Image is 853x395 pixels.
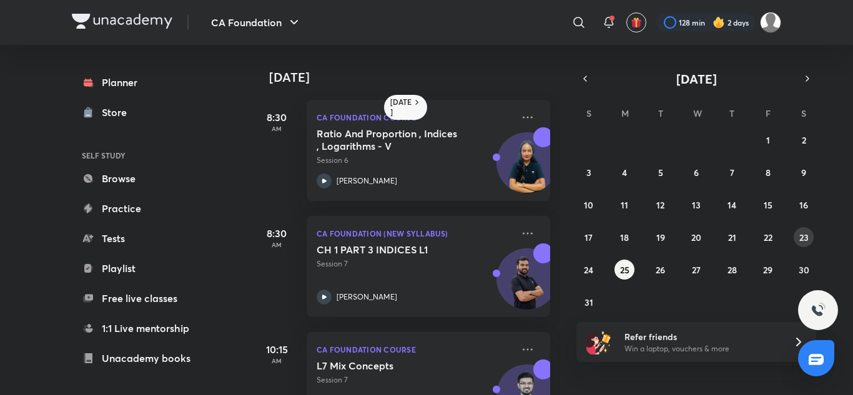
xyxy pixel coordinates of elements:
button: avatar [626,12,646,32]
abbr: August 22, 2025 [764,232,772,243]
img: avatar [631,17,642,28]
abbr: August 31, 2025 [584,296,593,308]
abbr: August 23, 2025 [799,232,809,243]
abbr: August 9, 2025 [801,167,806,178]
div: Store [102,105,134,120]
h5: 8:30 [252,110,302,125]
p: CA Foundation (New Syllabus) [317,226,513,241]
abbr: August 30, 2025 [799,264,809,276]
button: August 20, 2025 [686,227,706,247]
button: August 10, 2025 [579,195,599,215]
button: August 17, 2025 [579,227,599,247]
p: CA Foundation Course [317,342,513,357]
h5: Ratio And Proportion , Indices , Logarithms - V [317,127,472,152]
img: Avatar [497,255,557,315]
button: August 30, 2025 [794,260,814,280]
button: August 21, 2025 [722,227,742,247]
a: Browse [72,166,217,191]
h4: [DATE] [269,70,563,85]
a: Tests [72,226,217,251]
button: August 1, 2025 [758,130,778,150]
button: August 25, 2025 [614,260,634,280]
a: Store [72,100,217,125]
abbr: August 10, 2025 [584,199,593,211]
h6: Refer friends [624,330,778,343]
img: Avatar [497,139,557,199]
button: August 23, 2025 [794,227,814,247]
button: August 31, 2025 [579,292,599,312]
button: CA Foundation [204,10,309,35]
abbr: August 4, 2025 [622,167,627,178]
img: referral [586,329,611,354]
abbr: Monday [621,107,629,119]
p: [PERSON_NAME] [337,175,397,187]
p: Session 6 [317,155,513,166]
p: AM [252,125,302,132]
button: August 9, 2025 [794,162,814,182]
img: ansh jain [760,12,781,33]
button: August 4, 2025 [614,162,634,182]
img: ttu [811,303,826,318]
button: August 13, 2025 [686,195,706,215]
abbr: Wednesday [693,107,702,119]
abbr: August 13, 2025 [692,199,701,211]
img: Company Logo [72,14,172,29]
abbr: August 14, 2025 [727,199,736,211]
p: Session 7 [317,258,513,270]
button: August 19, 2025 [651,227,671,247]
button: August 28, 2025 [722,260,742,280]
abbr: August 6, 2025 [694,167,699,178]
abbr: Sunday [586,107,591,119]
abbr: August 21, 2025 [728,232,736,243]
button: August 26, 2025 [651,260,671,280]
h6: [DATE] [390,97,412,117]
p: AM [252,357,302,364]
abbr: Saturday [801,107,806,119]
a: Playlist [72,256,217,281]
abbr: August 19, 2025 [656,232,665,243]
button: August 29, 2025 [758,260,778,280]
p: Win a laptop, vouchers & more [624,343,778,354]
span: [DATE] [676,71,717,87]
a: Company Logo [72,14,172,32]
abbr: August 8, 2025 [766,167,771,178]
h6: SELF STUDY [72,145,217,166]
a: 1:1 Live mentorship [72,316,217,341]
a: Planner [72,70,217,95]
button: [DATE] [594,70,799,87]
abbr: August 16, 2025 [799,199,808,211]
abbr: August 11, 2025 [621,199,628,211]
abbr: August 7, 2025 [730,167,734,178]
button: August 15, 2025 [758,195,778,215]
p: CA Foundation Course [317,110,513,125]
button: August 8, 2025 [758,162,778,182]
abbr: Friday [766,107,771,119]
button: August 7, 2025 [722,162,742,182]
h5: 8:30 [252,226,302,241]
button: August 2, 2025 [794,130,814,150]
abbr: August 12, 2025 [656,199,664,211]
abbr: Tuesday [658,107,663,119]
button: August 11, 2025 [614,195,634,215]
h5: L7 Mix Concepts [317,359,472,372]
p: [PERSON_NAME] [337,291,397,303]
img: streak [712,16,725,29]
abbr: August 24, 2025 [584,264,593,276]
abbr: August 29, 2025 [763,264,772,276]
button: August 18, 2025 [614,227,634,247]
a: Practice [72,196,217,221]
p: AM [252,241,302,248]
abbr: August 17, 2025 [584,232,593,243]
abbr: August 26, 2025 [656,264,665,276]
abbr: August 1, 2025 [766,134,770,146]
h5: CH 1 PART 3 INDICES L1 [317,243,472,256]
button: August 27, 2025 [686,260,706,280]
a: Free live classes [72,286,217,311]
button: August 24, 2025 [579,260,599,280]
button: August 12, 2025 [651,195,671,215]
abbr: August 2, 2025 [802,134,806,146]
abbr: August 27, 2025 [692,264,701,276]
abbr: Thursday [729,107,734,119]
abbr: August 20, 2025 [691,232,701,243]
a: Unacademy books [72,346,217,371]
